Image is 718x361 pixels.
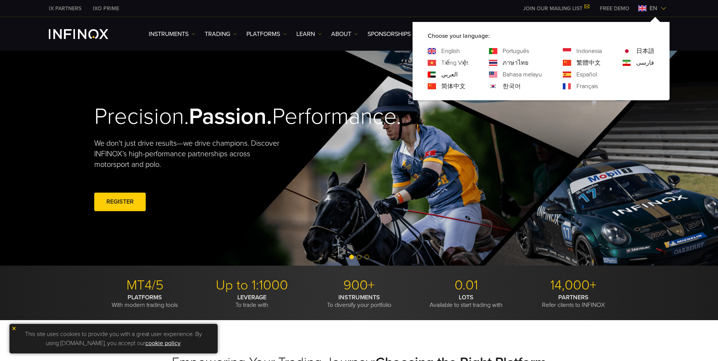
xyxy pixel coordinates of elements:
[94,103,333,131] h2: Precision. Performance.
[189,103,272,130] strong: Passion.
[308,294,410,309] p: To diversify your portfolio
[646,4,660,13] span: en
[338,294,380,301] strong: INSTRUMENTS
[94,294,196,309] p: With modern trading tools
[636,58,654,67] a: Language
[205,30,237,39] a: TRADING
[503,47,529,56] a: Language
[523,277,624,294] p: 14,000+
[201,294,303,309] p: To trade with
[94,138,285,170] p: We don't just drive results—we drive champions. Discover INFINOX’s high-performance partnerships ...
[428,31,654,40] p: Choose your language:
[636,47,654,56] a: Language
[364,255,369,259] span: Go to slide 3
[576,82,598,91] a: Language
[357,255,361,259] span: Go to slide 2
[13,328,214,350] p: This site uses cookies to provide you with a great user experience. By using [DOMAIN_NAME], you a...
[349,255,354,259] span: Go to slide 1
[441,70,458,79] a: Language
[331,30,358,39] a: ABOUT
[11,326,17,331] img: yellow close icon
[308,277,410,294] p: 900+
[87,5,125,12] a: INFINOX
[201,277,303,294] p: Up to 1:1000
[296,30,322,39] a: Learn
[594,5,635,12] a: INFINOX MENU
[503,58,528,67] a: Language
[441,47,460,56] a: Language
[128,294,162,301] strong: PLATFORMS
[576,70,597,79] a: Language
[416,277,517,294] p: 0.01
[517,5,594,12] a: JOIN OUR MAILING LIST
[441,82,466,91] a: Language
[246,30,287,39] a: PLATFORMS
[368,30,411,39] a: SPONSORSHIPS
[237,294,266,301] strong: LEVERAGE
[576,58,601,67] a: Language
[145,339,181,347] a: cookie policy
[459,294,473,301] strong: LOTS
[43,5,87,12] a: INFINOX
[523,294,624,309] p: Refer clients to INFINOX
[503,70,542,79] a: Language
[558,294,589,301] strong: PARTNERS
[94,277,196,294] p: MT4/5
[49,29,126,39] a: INFINOX Logo
[149,30,195,39] a: Instruments
[441,58,468,67] a: Language
[576,47,602,56] a: Language
[503,82,521,91] a: Language
[416,294,517,309] p: Available to start trading with
[94,193,146,211] a: REGISTER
